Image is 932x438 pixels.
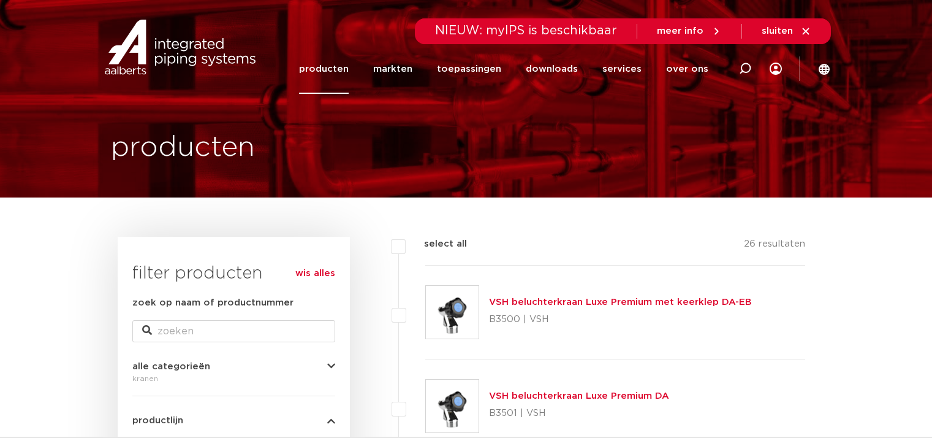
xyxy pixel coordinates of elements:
[657,26,703,36] span: meer info
[132,296,294,310] label: zoek op naam of productnummer
[437,44,501,94] a: toepassingen
[489,391,669,401] a: VSH beluchterkraan Luxe Premium DA
[762,26,793,36] span: sluiten
[770,44,782,94] div: my IPS
[132,416,183,425] span: productlijn
[526,44,578,94] a: downloads
[111,128,255,167] h1: producten
[489,298,752,307] a: VSH beluchterkraan Luxe Premium met keerklep DA-EB
[373,44,412,94] a: markten
[132,362,335,371] button: alle categorieën
[132,320,335,342] input: zoeken
[762,26,811,37] a: sluiten
[489,404,669,423] p: B3501 | VSH
[426,286,479,339] img: Thumbnail for VSH beluchterkraan Luxe Premium met keerklep DA-EB
[435,25,617,37] span: NIEUW: myIPS is beschikbaar
[295,266,335,281] a: wis alles
[657,26,722,37] a: meer info
[132,362,210,371] span: alle categorieën
[406,237,467,252] label: select all
[666,44,708,94] a: over ons
[132,416,335,425] button: productlijn
[489,310,752,329] p: B3500 | VSH
[132,371,335,386] div: kranen
[602,44,642,94] a: services
[132,261,335,286] h3: filter producten
[744,237,805,256] p: 26 resultaten
[426,380,479,432] img: Thumbnail for VSH beluchterkraan Luxe Premium DA
[299,44,349,94] a: producten
[299,44,708,94] nav: Menu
